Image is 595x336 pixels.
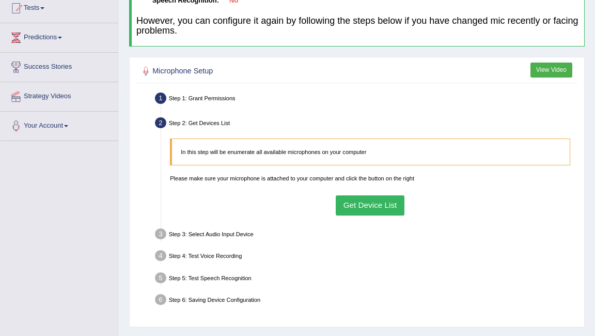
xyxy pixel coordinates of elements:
p: Please make sure your microphone is attached to your computer and click the button on the right [170,174,570,182]
div: Step 6: Saving Device Configuration [151,292,581,311]
div: Step 5: Test Speech Recognition [151,270,581,289]
a: Your Account [1,112,118,138]
h2: Microphone Setup [139,65,409,78]
a: Predictions [1,23,118,49]
h4: However, you can configure it again by following the steps below if you have changed mic recently... [136,16,580,37]
div: Step 3: Select Audio Input Device [151,226,581,245]
div: Step 2: Get Devices List [151,115,581,134]
button: Get Device List [336,195,404,216]
div: Step 1: Grant Permissions [151,90,581,109]
a: Strategy Videos [1,82,118,108]
div: Step 4: Test Voice Recording [151,248,581,267]
blockquote: In this step will be enumerate all available microphones on your computer [170,139,570,165]
a: Success Stories [1,53,118,79]
button: View Video [530,63,572,78]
